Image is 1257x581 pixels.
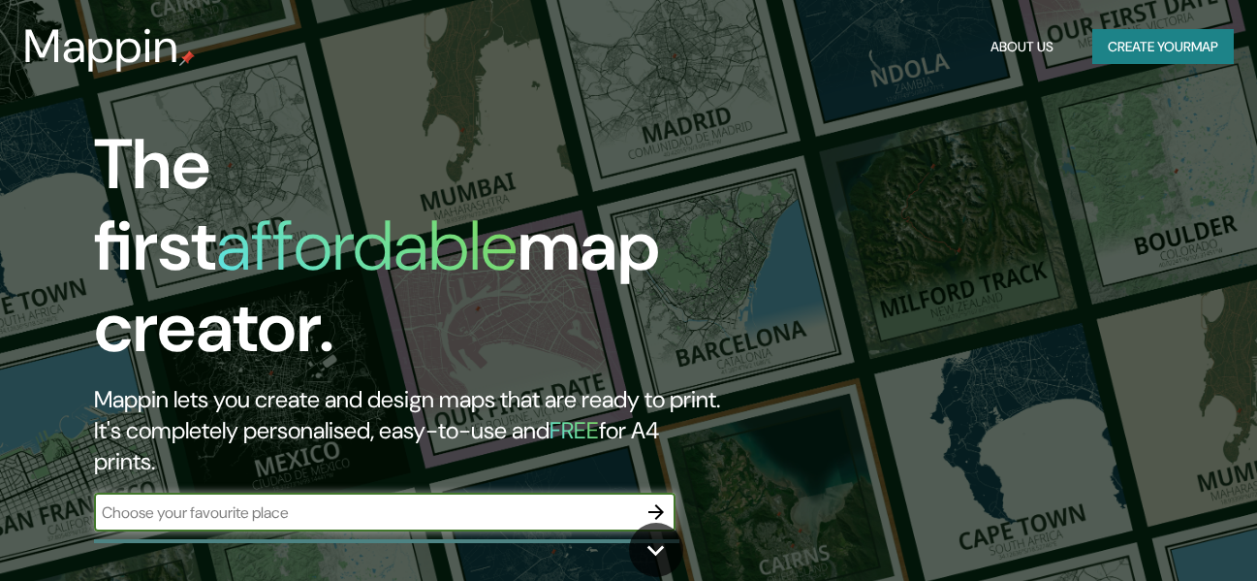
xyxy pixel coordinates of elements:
h1: The first map creator. [94,124,723,384]
img: mappin-pin [179,50,195,66]
h5: FREE [550,415,599,445]
h1: affordable [216,201,518,291]
h3: Mappin [23,19,179,74]
h2: Mappin lets you create and design maps that are ready to print. It's completely personalised, eas... [94,384,723,477]
input: Choose your favourite place [94,501,637,524]
iframe: Help widget launcher [1084,505,1236,560]
button: Create yourmap [1092,29,1234,65]
button: About Us [983,29,1061,65]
